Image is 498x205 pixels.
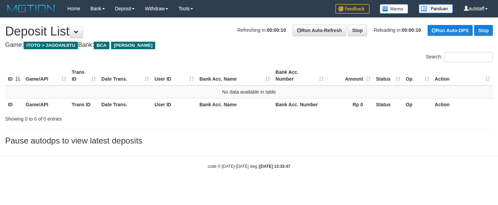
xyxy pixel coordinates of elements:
[326,98,374,111] th: Rp 0
[273,66,326,85] th: Bank Acc. Number: activate to sort column ascending
[5,85,493,98] td: No data available in table
[326,66,374,85] th: Amount: activate to sort column ascending
[428,25,473,36] a: Run Auto-DPS
[403,66,432,85] th: Op: activate to sort column ascending
[5,25,493,38] h1: Deposit List
[24,42,78,49] span: ITOTO > JAGOANJITU
[403,98,432,111] th: Op
[99,98,152,111] th: Date Trans.
[335,4,369,14] img: Feedback.jpg
[432,66,493,85] th: Action: activate to sort column ascending
[5,136,493,145] h3: Pause autodps to view latest deposits
[5,98,23,111] th: ID
[273,98,326,111] th: Bank Acc. Number
[444,52,493,62] input: Search:
[197,98,273,111] th: Bank Acc. Name
[5,66,23,85] th: ID: activate to sort column descending
[293,25,346,36] a: Run Auto-Refresh
[426,52,493,62] label: Search:
[432,98,493,111] th: Action
[23,98,69,111] th: Game/API
[348,25,367,36] a: Stop
[237,27,286,33] span: Refreshing in:
[373,66,403,85] th: Status: activate to sort column ascending
[197,66,273,85] th: Bank Acc. Name: activate to sort column ascending
[69,66,99,85] th: Trans ID: activate to sort column ascending
[402,27,421,33] strong: 00:00:10
[152,98,197,111] th: User ID
[99,66,152,85] th: Date Trans.: activate to sort column ascending
[111,42,155,49] span: [PERSON_NAME]
[152,66,197,85] th: User ID: activate to sort column ascending
[5,113,202,122] div: Showing 0 to 0 of 0 entries
[259,164,290,169] strong: [DATE] 13:33:47
[5,42,493,49] h4: Game: Bank:
[474,25,493,36] a: Stop
[267,27,286,33] strong: 00:00:10
[94,42,109,49] span: BCA
[5,3,57,14] img: MOTION_logo.png
[419,4,453,13] img: panduan.png
[374,27,421,33] span: Reloading in:
[373,98,403,111] th: Status
[69,98,99,111] th: Trans ID
[380,4,408,14] img: Button%20Memo.svg
[23,66,69,85] th: Game/API: activate to sort column ascending
[208,164,291,169] small: code © [DATE]-[DATE] dwg |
